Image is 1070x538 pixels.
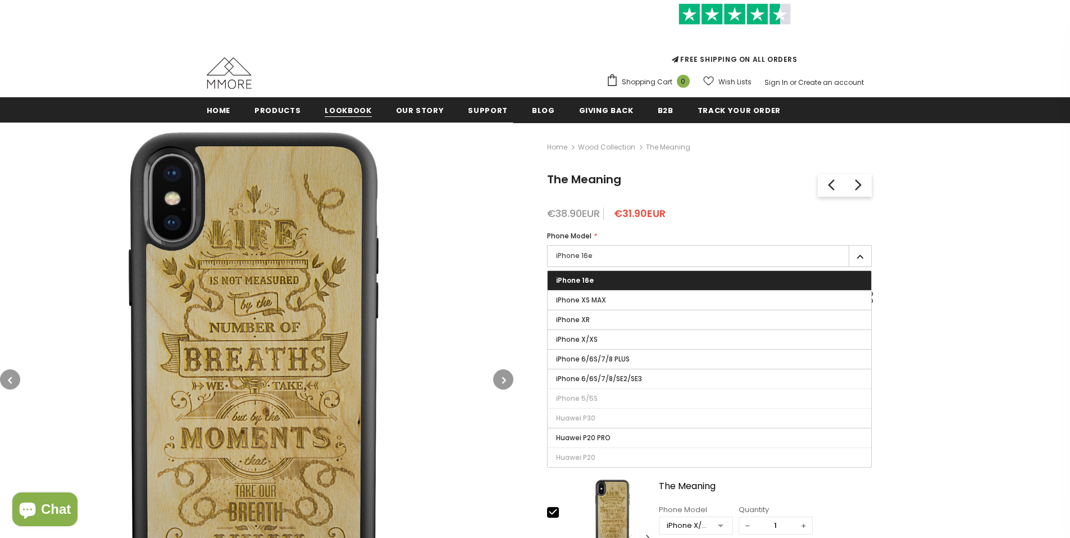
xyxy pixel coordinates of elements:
span: B2B [658,105,673,116]
a: Giving back [579,97,634,123]
img: Trust Pilot Stars [679,3,791,25]
span: + [795,517,812,534]
a: Track your order [698,97,781,123]
img: MMORE Cases [207,57,252,89]
span: Home [207,105,231,116]
span: Phone Model [547,231,591,241]
div: Quantity [739,504,813,516]
span: iPhone 16e [556,275,594,285]
span: or [790,78,796,87]
span: €31.90EUR [614,206,666,220]
span: Shopping Cart [622,76,672,88]
a: Lookbook [325,97,371,123]
span: Track your order [698,105,781,116]
a: Sign In [764,78,788,87]
span: iPhone 6/6S/7/8 PLUS [556,354,630,364]
a: Wood Collection [578,142,635,152]
span: Huawei P30 [556,413,595,423]
a: B2B [658,97,673,123]
a: Home [547,141,567,154]
span: 0 [677,75,690,88]
span: Our Story [396,105,444,116]
div: iPhone X/XS [667,520,710,531]
span: Giving back [579,105,634,116]
a: The Meaning [659,481,872,501]
a: Home [207,97,231,123]
span: Blog [532,105,555,116]
iframe: Customer reviews powered by Trustpilot [606,25,864,54]
a: Create an account [798,78,864,87]
span: iPhone XR [556,315,590,324]
span: iPhone 6/6S/7/8/SE2/SE3 [556,374,642,383]
span: €38.90EUR [547,206,600,220]
span: Products [254,105,300,116]
span: The Meaning [646,141,690,154]
a: support [468,97,508,123]
span: FREE SHIPPING ON ALL ORDERS [606,8,864,64]
span: iPhone X/XS [556,334,598,344]
a: Wish Lists [703,72,752,92]
label: iPhone 16e [547,245,872,267]
a: Shopping Cart 0 [606,74,695,91]
inbox-online-store-chat: Shopify online store chat [9,492,81,529]
a: Blog [532,97,555,123]
span: Huawei P20 [556,453,595,462]
span: Wish Lists [718,76,752,88]
span: Huawei P20 PRO [556,433,611,442]
span: − [739,517,756,534]
span: support [468,105,508,116]
div: Phone Model [659,504,733,516]
span: iPhone 5/5S [556,394,598,403]
a: Products [254,97,300,123]
a: Our Story [396,97,444,123]
span: The Meaning [547,171,621,187]
span: iPhone XS MAX [556,295,606,305]
span: Lookbook [325,105,371,116]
